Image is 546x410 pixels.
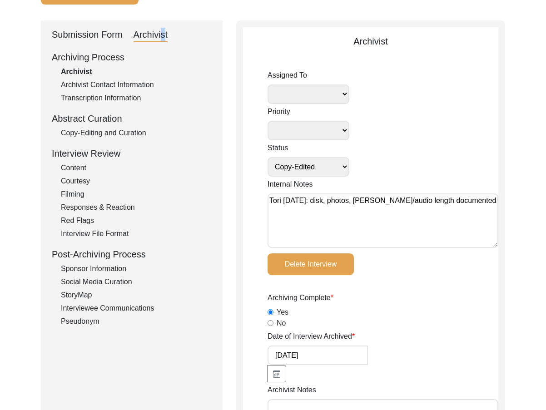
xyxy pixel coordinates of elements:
div: Copy-Editing and Curation [61,128,212,138]
button: Delete Interview [268,253,354,275]
label: Archiving Complete [268,292,333,303]
div: Interviewee Communications [61,303,212,314]
div: Content [61,163,212,173]
div: Post-Archiving Process [52,247,212,261]
div: Courtesy [61,176,212,187]
div: Red Flags [61,215,212,226]
label: No [277,318,286,329]
div: Archivist Contact Information [61,79,212,90]
div: Archivist [243,35,498,48]
div: Archivist [134,28,168,42]
div: Archiving Process [52,50,212,64]
label: Archivist Notes [268,385,316,395]
label: Priority [268,106,349,117]
div: Archivist [61,66,212,77]
div: Pseudonym [61,316,212,327]
label: Assigned To [268,70,349,81]
input: MM/DD/YYYY [268,346,368,365]
div: Filming [61,189,212,200]
div: Transcription Information [61,93,212,104]
div: Sponsor Information [61,263,212,274]
div: StoryMap [61,290,212,301]
div: Abstract Curation [52,112,212,125]
div: Interview File Format [61,228,212,239]
label: Yes [277,307,288,318]
div: Social Media Curation [61,277,212,287]
div: Responses & Reaction [61,202,212,213]
div: Submission Form [52,28,123,42]
label: Internal Notes [268,179,313,190]
label: Date of Interview Archived [268,331,355,342]
label: Status [268,143,349,153]
div: Interview Review [52,147,212,160]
